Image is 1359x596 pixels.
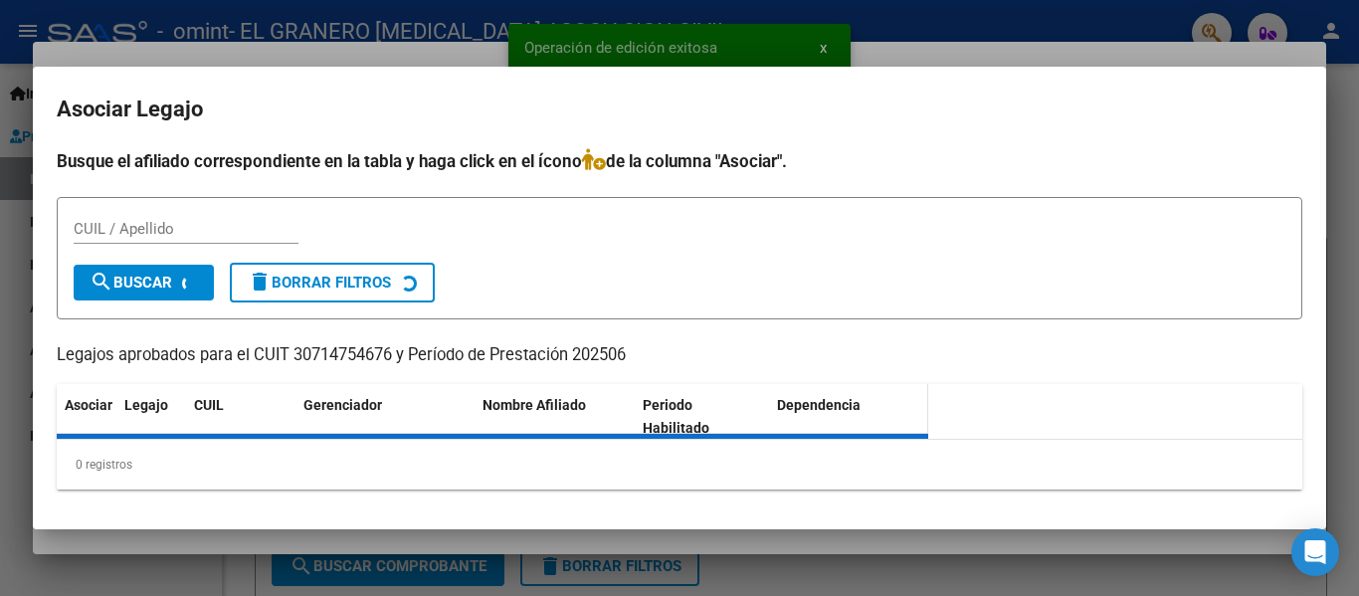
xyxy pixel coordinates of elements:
span: Borrar Filtros [248,274,391,292]
h4: Busque el afiliado correspondiente en la tabla y haga click en el ícono de la columna "Asociar". [57,148,1302,174]
div: Open Intercom Messenger [1291,528,1339,576]
mat-icon: search [90,270,113,294]
span: Nombre Afiliado [483,397,586,413]
h2: Asociar Legajo [57,91,1302,128]
div: 0 registros [57,440,1302,490]
span: Buscar [90,274,172,292]
datatable-header-cell: Legajo [116,384,186,450]
span: CUIL [194,397,224,413]
p: Legajos aprobados para el CUIT 30714754676 y Período de Prestación 202506 [57,343,1302,368]
button: Buscar [74,265,214,300]
span: Asociar [65,397,112,413]
datatable-header-cell: Nombre Afiliado [475,384,635,450]
span: Legajo [124,397,168,413]
span: Periodo Habilitado [643,397,709,436]
mat-icon: delete [248,270,272,294]
datatable-header-cell: Asociar [57,384,116,450]
datatable-header-cell: Periodo Habilitado [635,384,769,450]
datatable-header-cell: Dependencia [769,384,929,450]
datatable-header-cell: Gerenciador [295,384,475,450]
button: Borrar Filtros [230,263,435,302]
datatable-header-cell: CUIL [186,384,295,450]
span: Dependencia [777,397,861,413]
span: Gerenciador [303,397,382,413]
